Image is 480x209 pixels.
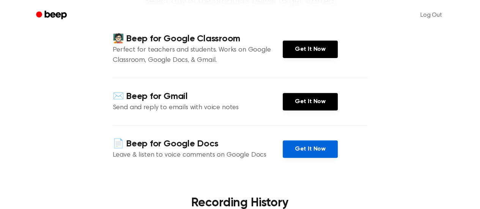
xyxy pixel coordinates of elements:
[113,138,283,150] h4: 📄 Beep for Google Docs
[113,103,283,113] p: Send and reply to emails with voice notes
[113,45,283,66] p: Perfect for teachers and students. Works on Google Classroom, Google Docs, & Gmail.
[413,6,450,24] a: Log Out
[31,8,74,23] a: Beep
[283,41,338,58] a: Get It Now
[113,90,283,103] h4: ✉️ Beep for Gmail
[113,33,283,45] h4: 🧑🏻‍🏫 Beep for Google Classroom
[283,93,338,110] a: Get It Now
[283,140,338,158] a: Get It Now
[113,150,283,160] p: Leave & listen to voice comments on Google Docs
